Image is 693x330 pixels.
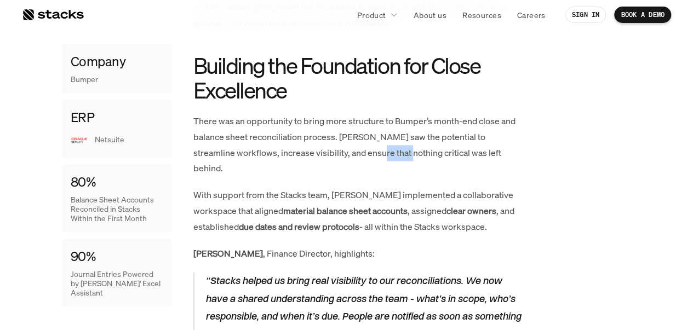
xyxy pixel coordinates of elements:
[565,7,606,23] a: SIGN IN
[357,9,386,21] p: Product
[193,246,522,262] p: , Finance Director, highlights:
[193,187,522,234] p: With support from the Stacks team, [PERSON_NAME] implemented a collaborative workspace that align...
[71,173,96,192] h4: 80%
[572,11,600,19] p: SIGN IN
[193,53,522,102] h2: Building the Foundation for Close Excellence
[621,11,665,19] p: BOOK A DEMO
[193,247,263,259] strong: [PERSON_NAME]
[456,5,508,25] a: Resources
[71,270,163,298] p: Journal Entries Powered by [PERSON_NAME]' Excel Assistant
[71,196,163,223] p: Balance Sheet Accounts Reconciled in Stacks Within the First Month
[462,9,501,21] p: Resources
[407,5,453,25] a: About us
[193,113,522,176] p: There was an opportunity to bring more structure to Bumper’s month-end close and balance sheet re...
[71,53,126,71] h4: Company
[129,209,177,216] a: Privacy Policy
[517,9,546,21] p: Careers
[71,108,95,127] h4: ERP
[614,7,671,23] a: BOOK A DEMO
[239,221,359,233] strong: due dates and review protocols
[446,205,496,217] strong: clear owners
[511,5,552,25] a: Careers
[71,247,96,266] h4: 90%
[71,76,98,85] p: Bumper
[414,9,446,21] p: About us
[95,136,163,145] p: Netsuite
[283,205,408,217] strong: material balance sheet accounts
